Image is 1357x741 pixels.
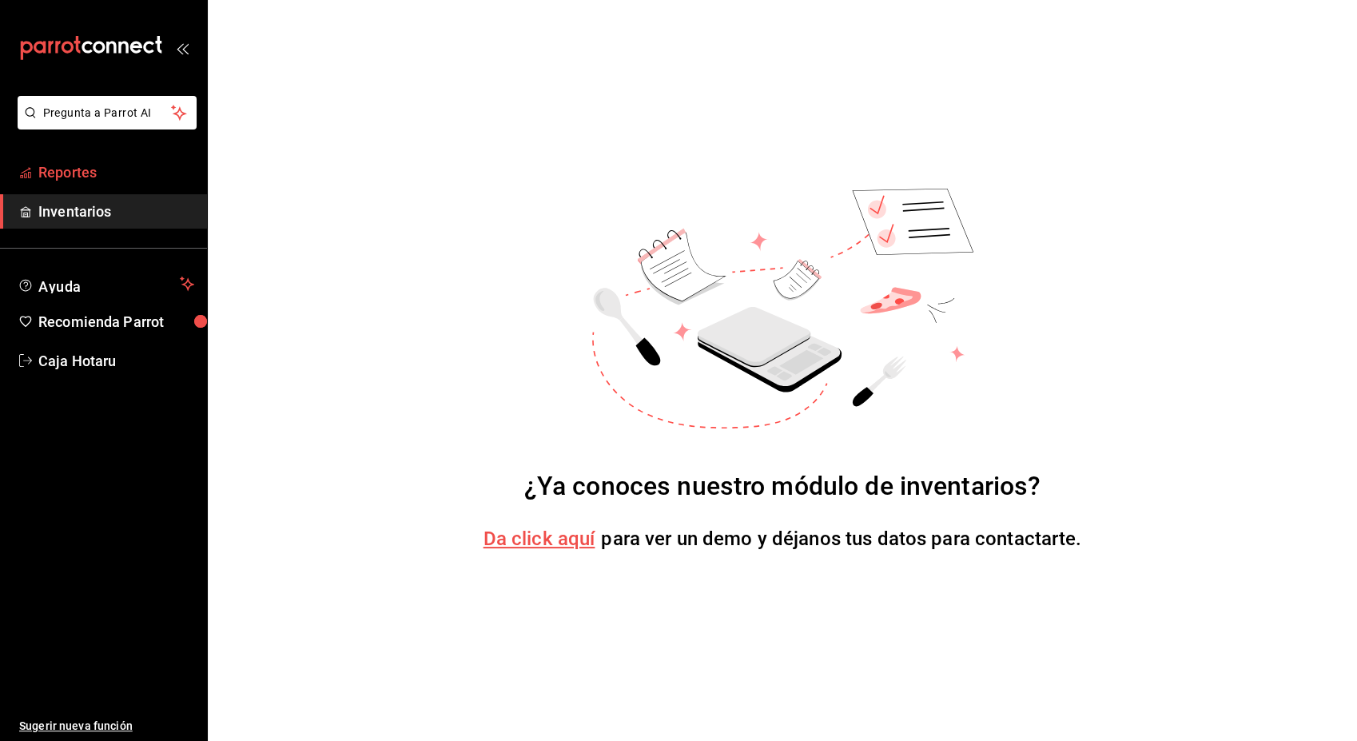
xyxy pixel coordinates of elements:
[19,718,194,735] span: Sugerir nueva función
[11,116,197,133] a: Pregunta a Parrot AI
[43,105,172,122] span: Pregunta a Parrot AI
[524,467,1041,505] div: ¿Ya conoces nuestro módulo de inventarios?
[38,201,194,222] span: Inventarios
[601,528,1081,550] span: para ver un demo y déjanos tus datos para contactarte.
[38,161,194,183] span: Reportes
[38,311,194,333] span: Recomienda Parrot
[18,96,197,129] button: Pregunta a Parrot AI
[484,528,595,550] a: Da click aquí
[38,350,194,372] span: Caja Hotaru
[176,42,189,54] button: open_drawer_menu
[38,274,173,293] span: Ayuda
